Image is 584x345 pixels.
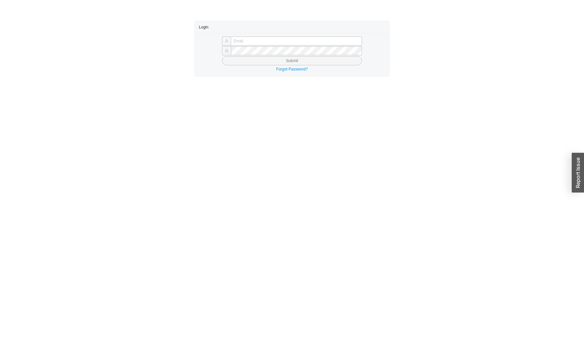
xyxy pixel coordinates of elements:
a: Forgot Password? [276,67,308,71]
input: Email [231,37,362,46]
button: Submit [222,56,362,65]
span: lock [225,49,229,53]
div: Login [199,21,385,33]
span: user [225,39,229,43]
